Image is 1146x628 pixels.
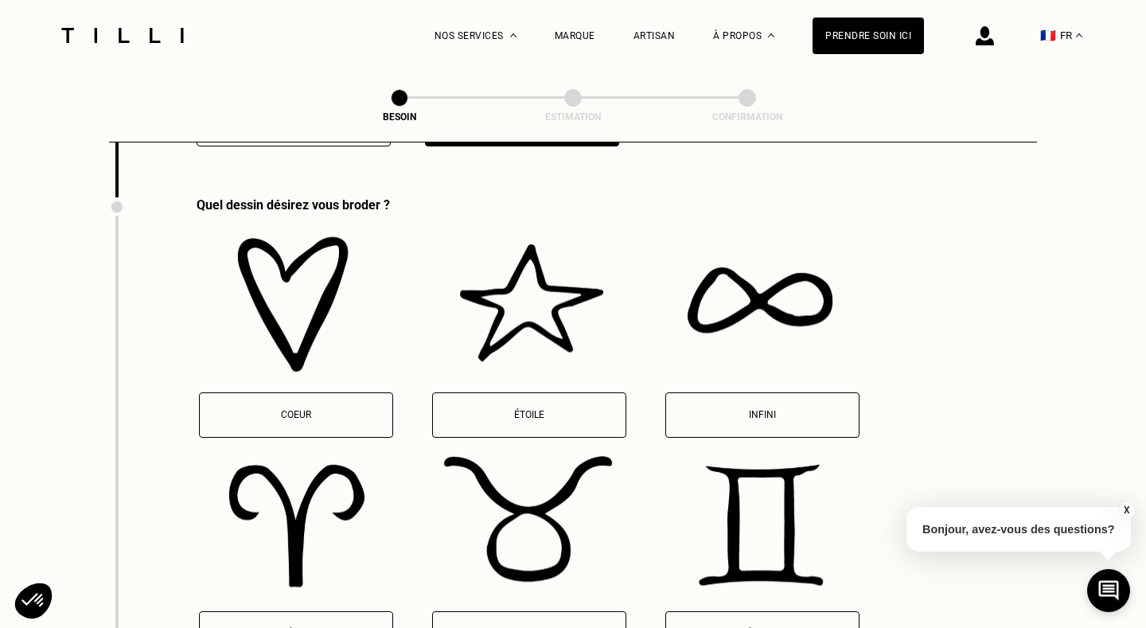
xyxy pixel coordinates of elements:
[441,409,618,420] p: Étoile
[1040,28,1056,43] span: 🇫🇷
[555,30,595,41] a: Marque
[199,451,393,598] img: Bélier
[320,111,479,123] div: Besoin
[199,392,393,438] button: Coeur
[665,451,859,598] img: Gémeaux
[432,451,626,598] img: Taureau
[813,18,924,54] a: Prendre soin ici
[56,28,189,43] img: Logo du service de couturière Tilli
[199,232,393,379] img: Coeur
[432,392,626,438] button: Étoile
[668,111,827,123] div: Confirmation
[906,507,1131,552] p: Bonjour, avez-vous des questions?
[432,232,626,379] img: Étoile
[976,26,994,45] img: icône connexion
[510,33,516,37] img: Menu déroulant
[674,409,851,420] p: Infini
[665,232,859,379] img: Infini
[208,409,384,420] p: Coeur
[768,33,774,37] img: Menu déroulant à propos
[1118,501,1134,519] button: X
[633,30,676,41] a: Artisan
[665,392,859,438] button: Infini
[1076,33,1082,37] img: menu déroulant
[493,111,653,123] div: Estimation
[197,197,862,213] div: Quel dessin désirez vous broder ?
